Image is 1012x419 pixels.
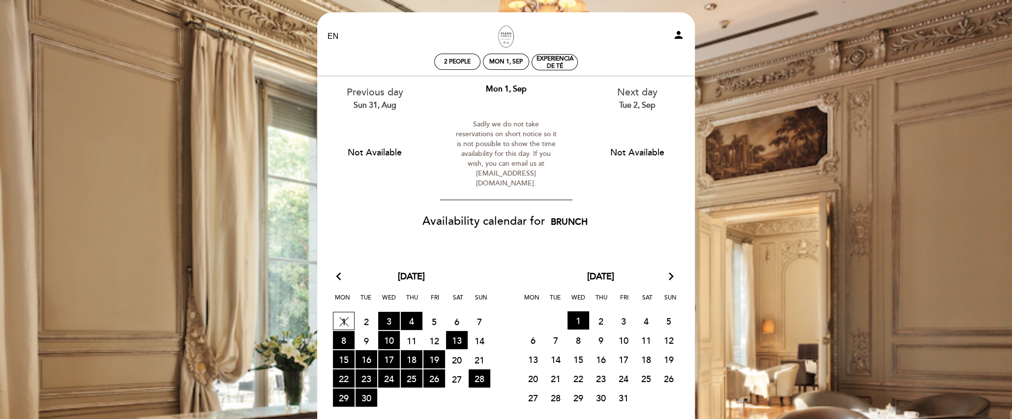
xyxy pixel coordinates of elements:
span: 26 [423,369,445,388]
span: Thu [592,293,611,311]
span: 6 [522,331,544,349]
span: 5 [658,312,680,330]
span: [DATE] [398,270,425,283]
span: 12 [423,331,445,350]
span: 14 [469,331,490,350]
span: 10 [613,331,634,349]
span: 30 [356,389,377,407]
span: 11 [401,331,422,350]
span: 9 [590,331,612,349]
span: 4 [401,312,422,330]
a: Los Salones del Piano [PERSON_NAME] [445,23,567,50]
div: Mon 1, Sep [448,84,565,95]
span: Thu [402,293,422,311]
span: 11 [635,331,657,349]
span: 27 [522,389,544,407]
span: 30 [590,389,612,407]
span: 9 [356,331,377,350]
span: 1 [333,312,355,330]
span: 26 [658,369,680,388]
span: Fri [615,293,634,311]
span: 31 [613,389,634,407]
span: 5 [423,312,445,330]
span: 17 [378,350,400,368]
span: Mon [333,293,353,311]
span: 24 [378,369,400,388]
span: 15 [333,350,355,368]
span: 16 [590,350,612,368]
span: 20 [446,351,468,369]
span: Fri [425,293,445,311]
span: Sat [448,293,468,311]
span: 22 [333,369,355,388]
span: 27 [446,370,468,388]
span: Availability calendar for [422,214,545,228]
span: Mon [522,293,542,311]
span: 29 [333,389,355,407]
span: 20 [522,369,544,388]
span: 12 [658,331,680,349]
span: 21 [469,351,490,369]
div: Experiencia de Té [532,55,577,70]
div: Mon 1, Sep [489,58,523,65]
i: person [673,29,685,41]
span: 17 [613,350,634,368]
span: 29 [567,389,589,407]
span: 23 [590,369,612,388]
div: Tue 2, Sep [579,100,695,111]
span: Sat [638,293,657,311]
span: 10 [378,331,400,349]
span: Sun [661,293,681,311]
span: Wed [379,293,399,311]
i: arrow_forward_ios [667,270,676,283]
span: [DATE] [587,270,614,283]
button: Not Available [328,140,421,165]
span: 21 [545,369,566,388]
span: Tue [356,293,376,311]
div: Previous day [317,86,433,111]
span: 25 [401,369,422,388]
span: 19 [423,350,445,368]
span: 1 [567,311,589,329]
span: Sadly we do not take reservations on short notice so it is not possible to show the time availabi... [455,120,557,188]
div: Next day [579,86,695,111]
span: 3 [378,312,400,330]
span: 6 [446,312,468,330]
span: 14 [545,350,566,368]
span: 3 [613,312,634,330]
span: 8 [567,331,589,349]
span: 7 [469,312,490,330]
span: 25 [635,369,657,388]
button: Not Available [591,140,684,165]
span: 8 [333,331,355,349]
span: Tue [545,293,565,311]
span: 2 people [444,58,471,65]
span: 2 [590,312,612,330]
span: 18 [635,350,657,368]
span: Wed [568,293,588,311]
span: 13 [522,350,544,368]
span: 7 [545,331,566,349]
span: 2 [356,312,377,330]
span: 19 [658,350,680,368]
span: 4 [635,312,657,330]
span: Sun [472,293,491,311]
span: 16 [356,350,377,368]
i: arrow_back_ios [336,270,345,283]
span: 24 [613,369,634,388]
span: 23 [356,369,377,388]
span: 15 [567,350,589,368]
span: 28 [545,389,566,407]
button: person [673,29,685,44]
span: 18 [401,350,422,368]
span: 22 [567,369,589,388]
span: 13 [446,331,468,349]
div: Sun 31, Aug [317,100,433,111]
span: 28 [469,369,490,388]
